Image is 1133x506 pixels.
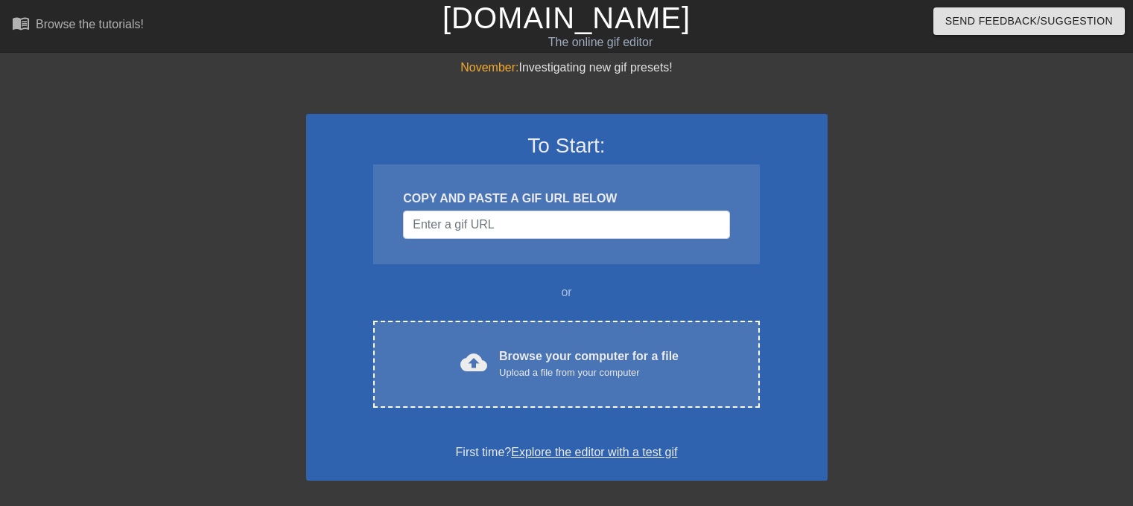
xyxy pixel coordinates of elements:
div: The online gif editor [385,33,816,51]
div: Investigating new gif presets! [306,59,828,77]
span: November: [460,61,518,74]
div: First time? [326,443,808,461]
span: cloud_upload [460,349,487,376]
span: Send Feedback/Suggestion [945,12,1113,31]
h3: To Start: [326,133,808,158]
a: Browse the tutorials! [12,14,144,37]
input: Username [403,211,729,239]
div: COPY AND PASTE A GIF URL BELOW [403,190,729,208]
div: Browse your computer for a file [499,348,679,380]
a: [DOMAIN_NAME] [442,1,691,34]
a: Explore the editor with a test gif [511,446,677,458]
div: Upload a file from your computer [499,365,679,380]
div: Browse the tutorials! [36,18,144,31]
button: Send Feedback/Suggestion [933,7,1125,35]
div: or [345,284,789,301]
span: menu_book [12,14,30,32]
